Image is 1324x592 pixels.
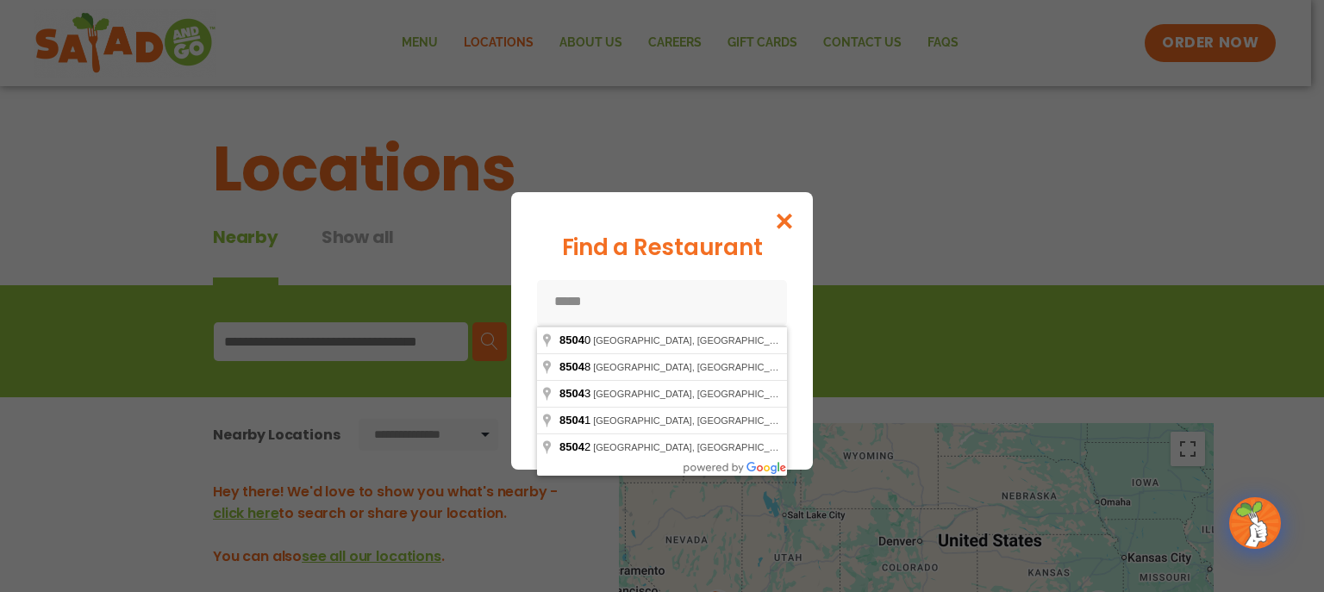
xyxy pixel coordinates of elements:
span: 1 [559,414,593,427]
span: 8504 [559,414,584,427]
span: [GEOGRAPHIC_DATA], [GEOGRAPHIC_DATA], [GEOGRAPHIC_DATA] [593,362,900,372]
span: 8504 [559,440,584,453]
button: Close modal [757,192,813,250]
span: [GEOGRAPHIC_DATA], [GEOGRAPHIC_DATA], [GEOGRAPHIC_DATA] [593,335,900,346]
span: [GEOGRAPHIC_DATA], [GEOGRAPHIC_DATA], [GEOGRAPHIC_DATA] [593,442,900,452]
div: Find a Restaurant [537,231,787,265]
span: 2 [559,440,593,453]
span: [GEOGRAPHIC_DATA], [GEOGRAPHIC_DATA], [GEOGRAPHIC_DATA] [593,415,900,426]
span: 8 [559,360,593,373]
span: [GEOGRAPHIC_DATA], [GEOGRAPHIC_DATA], [GEOGRAPHIC_DATA] [593,389,900,399]
span: 3 [559,387,593,400]
span: 8504 [559,360,584,373]
img: wpChatIcon [1231,499,1279,547]
span: 8504 [559,333,584,346]
span: 8504 [559,387,584,400]
span: 0 [559,333,593,346]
